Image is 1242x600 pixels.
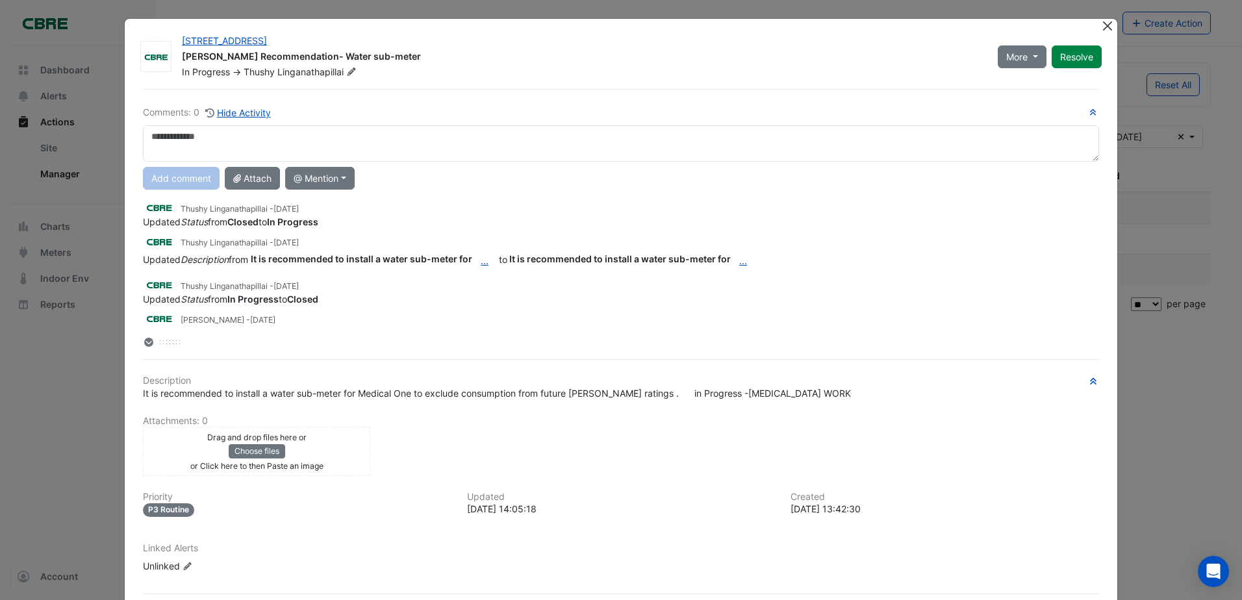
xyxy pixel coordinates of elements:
[467,502,776,516] div: [DATE] 14:05:18
[143,294,318,305] span: Updated from to
[143,312,175,326] img: CBRE Charter Hall
[273,281,299,291] span: 2025-07-15 10:03:31
[250,315,275,325] span: 2025-06-04 13:42:30
[143,105,272,120] div: Comments: 0
[207,432,307,442] small: Drag and drop files here or
[182,35,267,46] a: [STREET_ADDRESS]
[1198,556,1229,587] div: Open Intercom Messenger
[143,543,1099,554] h6: Linked Alerts
[225,167,280,190] button: Attach
[181,253,229,264] em: Description
[233,66,241,77] span: ->
[183,562,192,571] fa-icon: Edit Linked Alerts
[229,444,285,458] button: Choose files
[181,203,299,215] small: Thushy Linganathapillai -
[244,66,275,77] span: Thushy
[143,492,451,503] h6: Priority
[287,294,318,305] strong: Closed
[731,249,755,272] button: ...
[285,167,355,190] button: @ Mention
[143,559,299,573] div: Unlinked
[181,281,299,292] small: Thushy Linganathapillai -
[205,105,272,120] button: Hide Activity
[143,201,175,215] img: CBRE Charter Hall
[143,375,1099,386] h6: Description
[143,253,755,264] span: to
[143,416,1099,427] h6: Attachments: 0
[267,216,318,227] strong: In Progress
[143,234,175,249] img: CBRE Charter Hall
[143,253,248,264] span: Updated from
[141,51,171,64] img: CBRE Charter Hall
[791,502,1099,516] div: [DATE] 13:42:30
[791,492,1099,503] h6: Created
[181,314,275,326] small: [PERSON_NAME] -
[1006,50,1028,64] span: More
[143,278,175,292] img: CBRE Charter Hall
[509,253,755,264] span: It is recommended to install a water sub-meter for
[1101,19,1115,32] button: Close
[472,249,497,272] button: ...
[143,338,155,347] fa-layers: More
[181,294,208,305] em: Status
[277,66,359,79] span: Linganathapillai
[143,388,851,399] span: It is recommended to install a water sub-meter for Medical One to exclude consumption from future...
[273,238,299,247] span: 2025-07-15 10:04:32
[182,50,982,66] div: [PERSON_NAME] Recommendation- Water sub-meter
[227,294,279,305] strong: In Progress
[1052,45,1102,68] button: Resolve
[143,216,318,227] span: Updated from to
[143,503,194,517] div: P3 Routine
[998,45,1046,68] button: More
[181,216,208,227] em: Status
[467,492,776,503] h6: Updated
[190,461,323,471] small: or Click here to then Paste an image
[251,253,499,264] span: It is recommended to install a water sub-meter for
[227,216,259,227] strong: Closed
[182,66,230,77] span: In Progress
[273,204,299,214] span: 2025-07-18 14:05:18
[181,237,299,249] small: Thushy Linganathapillai -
